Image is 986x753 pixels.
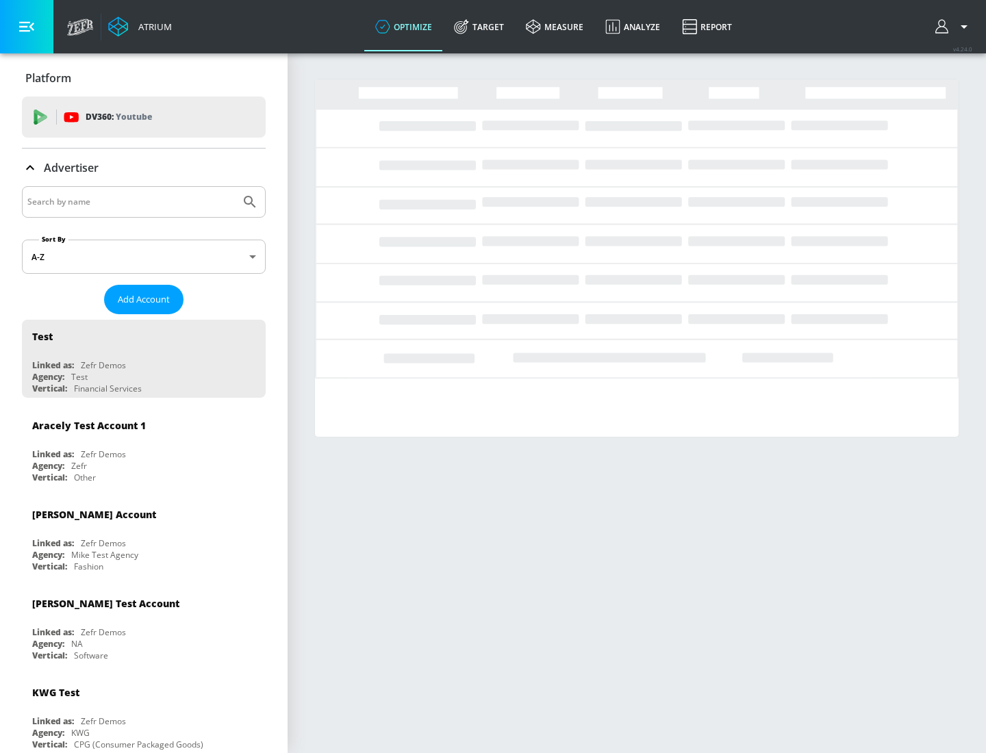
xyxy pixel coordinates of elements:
div: Advertiser [22,149,266,187]
label: Sort By [39,235,68,244]
div: NA [71,638,83,650]
div: KWG Test [32,686,79,699]
div: [PERSON_NAME] Account [32,508,156,521]
div: Zefr [71,460,87,472]
div: Test [71,371,88,383]
div: Fashion [74,561,103,572]
div: [PERSON_NAME] Test Account [32,597,179,610]
div: Zefr Demos [81,626,126,638]
span: Add Account [118,292,170,307]
div: Mike Test Agency [71,549,138,561]
div: DV360: Youtube [22,97,266,138]
div: Aracely Test Account 1Linked as:Zefr DemosAgency:ZefrVertical:Other [22,409,266,487]
div: Vertical: [32,650,67,661]
p: Youtube [116,110,152,124]
a: Analyze [594,2,671,51]
a: Target [443,2,515,51]
a: Report [671,2,743,51]
div: Financial Services [74,383,142,394]
div: Zefr Demos [81,448,126,460]
div: Test [32,330,53,343]
p: DV360: [86,110,152,125]
div: [PERSON_NAME] Test AccountLinked as:Zefr DemosAgency:NAVertical:Software [22,587,266,665]
div: Vertical: [32,739,67,750]
div: Zefr Demos [81,537,126,549]
button: Add Account [104,285,184,314]
a: measure [515,2,594,51]
div: CPG (Consumer Packaged Goods) [74,739,203,750]
a: Atrium [108,16,172,37]
div: Agency: [32,460,64,472]
div: Atrium [133,21,172,33]
div: Agency: [32,638,64,650]
div: [PERSON_NAME] AccountLinked as:Zefr DemosAgency:Mike Test AgencyVertical:Fashion [22,498,266,576]
div: TestLinked as:Zefr DemosAgency:TestVertical:Financial Services [22,320,266,398]
div: Vertical: [32,561,67,572]
div: Linked as: [32,448,74,460]
div: Vertical: [32,383,67,394]
div: Linked as: [32,359,74,371]
div: Platform [22,59,266,97]
div: Zefr Demos [81,715,126,727]
div: Linked as: [32,537,74,549]
span: v 4.24.0 [953,45,972,53]
input: Search by name [27,193,235,211]
div: Agency: [32,549,64,561]
div: Agency: [32,727,64,739]
a: optimize [364,2,443,51]
div: Zefr Demos [81,359,126,371]
div: Software [74,650,108,661]
div: Vertical: [32,472,67,483]
div: Linked as: [32,715,74,727]
div: Aracely Test Account 1 [32,419,146,432]
div: Agency: [32,371,64,383]
p: Platform [25,71,71,86]
div: A-Z [22,240,266,274]
div: Linked as: [32,626,74,638]
div: KWG [71,727,90,739]
div: Other [74,472,96,483]
p: Advertiser [44,160,99,175]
